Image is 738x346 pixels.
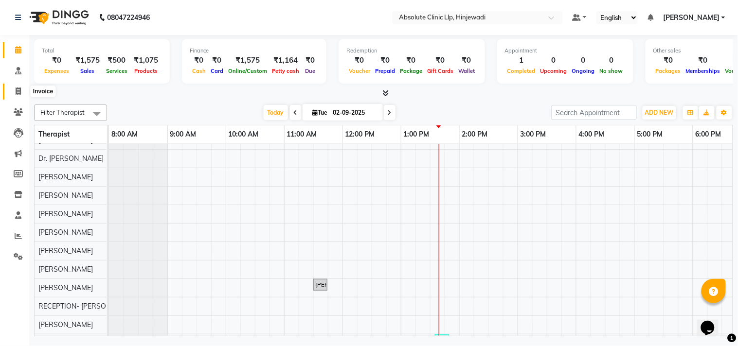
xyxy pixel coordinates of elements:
img: logo [25,4,91,31]
span: Completed [505,68,538,74]
div: ₹0 [425,55,456,66]
span: Card [208,68,226,74]
a: 4:00 PM [576,127,607,141]
div: ₹1,575 [226,55,270,66]
a: 2:00 PM [460,127,490,141]
div: ₹0 [346,55,373,66]
a: 6:00 PM [693,127,724,141]
a: 11:00 AM [285,127,320,141]
span: Due [303,68,318,74]
div: ₹0 [302,55,319,66]
span: [PERSON_NAME] [38,265,93,274]
div: ₹0 [456,55,477,66]
div: Total [42,47,162,55]
div: Finance [190,47,319,55]
div: ₹1,575 [72,55,104,66]
div: ₹500 [104,55,130,66]
span: Wallet [456,68,477,74]
span: Ongoing [570,68,597,74]
span: Package [397,68,425,74]
span: ADD NEW [645,109,674,116]
span: Filter Therapist [40,108,85,116]
div: ₹0 [397,55,425,66]
button: ADD NEW [643,106,676,120]
span: [PERSON_NAME] [38,320,93,329]
span: RECEPTION- [PERSON_NAME] [38,302,136,311]
span: Gift Cards [425,68,456,74]
input: 2025-09-02 [330,105,379,120]
span: [PERSON_NAME] [38,209,93,218]
div: ₹0 [684,55,723,66]
span: [PERSON_NAME] [663,13,720,23]
span: No show [597,68,626,74]
div: 1 [505,55,538,66]
b: 08047224946 [107,4,150,31]
span: Tue [310,109,330,116]
span: Prepaid [373,68,397,74]
div: 0 [538,55,570,66]
div: [PERSON_NAME], TK01, 11:30 AM-11:31 AM, SKIN CONSULTING [314,280,326,289]
span: Online/Custom [226,68,270,74]
span: Today [264,105,288,120]
div: ₹0 [653,55,684,66]
span: Sales [78,68,97,74]
div: ₹0 [42,55,72,66]
span: [PERSON_NAME] [38,191,93,200]
span: Products [132,68,160,74]
div: Redemption [346,47,477,55]
input: Search Appointment [552,105,637,120]
div: 0 [570,55,597,66]
iframe: chat widget [697,307,728,336]
span: [PERSON_NAME] [38,173,93,181]
span: Therapist [38,130,70,138]
div: ₹0 [208,55,226,66]
div: Appointment [505,47,626,55]
div: ₹1,075 [130,55,162,66]
a: 12:00 PM [343,127,378,141]
a: 9:00 AM [168,127,199,141]
div: 0 [597,55,626,66]
span: [PERSON_NAME] [38,228,93,237]
div: Invoice [31,86,55,98]
a: 1:00 PM [401,127,432,141]
span: [PERSON_NAME] [38,136,93,144]
div: ₹0 [373,55,397,66]
span: Packages [653,68,684,74]
span: [PERSON_NAME] [38,246,93,255]
a: 5:00 PM [635,127,666,141]
span: Petty cash [270,68,302,74]
div: ₹0 [190,55,208,66]
span: Upcoming [538,68,570,74]
span: Services [104,68,130,74]
div: ₹1,164 [270,55,302,66]
span: [PERSON_NAME] [38,283,93,292]
span: Memberships [684,68,723,74]
span: Dr. [PERSON_NAME] [38,154,104,163]
span: Voucher [346,68,373,74]
span: Expenses [42,68,72,74]
a: 8:00 AM [109,127,140,141]
a: 3:00 PM [518,127,549,141]
a: 10:00 AM [226,127,261,141]
span: Cash [190,68,208,74]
